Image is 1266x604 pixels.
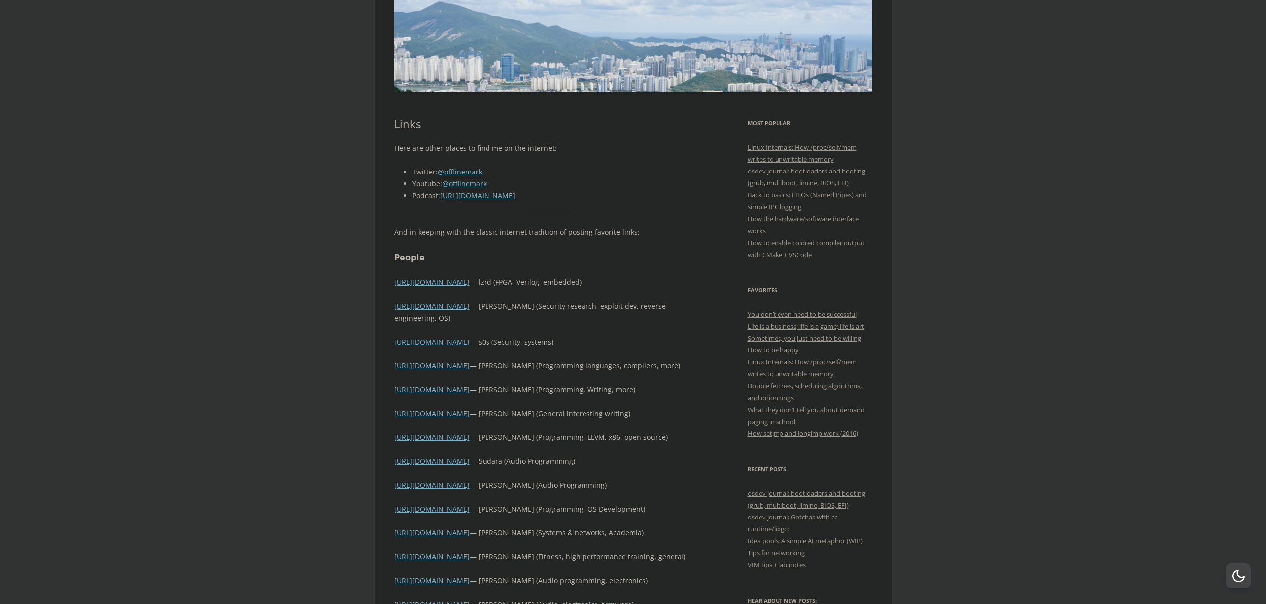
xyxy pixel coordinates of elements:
p: — [PERSON_NAME] (Systems & networks, Academia) [394,527,705,539]
a: [URL][DOMAIN_NAME] [394,456,470,466]
a: Tips for networking [748,548,805,557]
p: — [PERSON_NAME] (Fitness, high performance training, general) [394,551,705,563]
a: How to be happy [748,345,799,354]
p: — [PERSON_NAME] (Security research, exploit dev, reverse engineering, OS) [394,300,705,324]
h3: Favorites [748,284,872,296]
a: @offlinemark [442,179,487,188]
a: Sometimes, you just need to be willing [748,334,861,343]
p: — [PERSON_NAME] (Programming, OS Development) [394,503,705,515]
p: — Sudara (Audio Programming) [394,455,705,467]
p: — [PERSON_NAME] (Audio programming, electronics) [394,575,705,587]
a: [URL][DOMAIN_NAME] [394,552,470,561]
a: osdev journal: Gotchas with cc-runtime/libgcc [748,513,839,533]
p: — [PERSON_NAME] (General interesting writing) [394,408,705,420]
p: — [PERSON_NAME] (Programming, Writing, more) [394,384,705,396]
li: Youtube: [412,178,705,190]
h2: People [394,250,705,264]
a: Life is a business; life is a game; life is art [748,322,864,331]
a: [URL][DOMAIN_NAME] [394,301,470,311]
a: How setjmp and longjmp work (2016) [748,429,858,438]
a: [URL][DOMAIN_NAME] [394,480,470,490]
a: [URL][DOMAIN_NAME] [394,277,470,287]
a: [URL][DOMAIN_NAME] [440,191,515,200]
a: VIM tips + lab notes [748,560,806,569]
a: Linux Internals: How /proc/self/mem writes to unwritable memory [748,357,857,378]
a: [URL][DOMAIN_NAME] [394,361,470,370]
li: Podcast: [412,190,705,202]
a: How the hardware/software interface works [748,214,859,235]
p: Here are other places to find me on the internet: [394,142,705,154]
a: [URL][DOMAIN_NAME] [394,337,470,346]
h3: Recent Posts [748,463,872,475]
a: osdev journal: bootloaders and booting (grub, multiboot, limine, BIOS, EFI) [748,167,865,187]
a: You don’t even need to be successful [748,310,857,319]
p: — s0s (Security, systems) [394,336,705,348]
p: — [PERSON_NAME] (Programming, LLVM, x86, open source) [394,431,705,443]
a: [URL][DOMAIN_NAME] [394,528,470,537]
a: [URL][DOMAIN_NAME] [394,576,470,585]
a: [URL][DOMAIN_NAME] [394,504,470,514]
h3: Most Popular [748,117,872,129]
a: Back to basics: FIFOs (Named Pipes) and simple IPC logging [748,190,867,211]
a: [URL][DOMAIN_NAME] [394,409,470,418]
a: What they don’t tell you about demand paging in school [748,405,865,426]
h1: Links [394,117,705,130]
a: Linux Internals: How /proc/self/mem writes to unwritable memory [748,143,857,164]
a: @offlinemark [438,167,482,176]
p: — lzrd (FPGA, Verilog, embedded) [394,276,705,288]
a: Idea pools: A simple AI metaphor (WIP) [748,536,863,545]
a: osdev journal: bootloaders and booting (grub, multiboot, limine, BIOS, EFI) [748,489,865,510]
li: Twitter: [412,166,705,178]
a: [URL][DOMAIN_NAME] [394,385,470,394]
p: — [PERSON_NAME] (Audio Programming) [394,479,705,491]
a: Double fetches, scheduling algorithms, and onion rings [748,381,862,402]
a: How to enable colored compiler output with CMake + VSCode [748,238,865,259]
p: And in keeping with the classic internet tradition of posting favorite links: [394,226,705,238]
a: [URL][DOMAIN_NAME] [394,432,470,442]
p: — [PERSON_NAME] (Programming languages, compilers, more) [394,360,705,372]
